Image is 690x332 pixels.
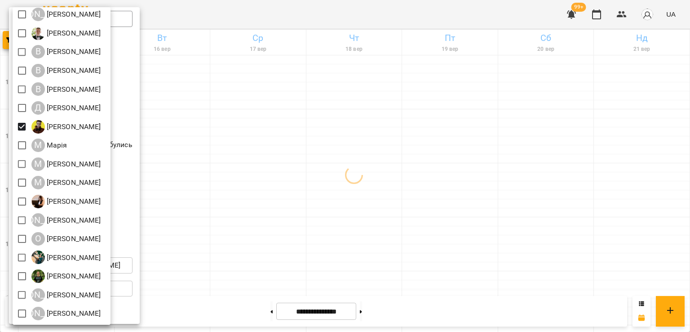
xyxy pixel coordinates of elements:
[31,176,45,189] div: М
[31,213,101,227] a: [PERSON_NAME] [PERSON_NAME]
[31,120,101,134] div: Денис Пущало
[31,27,101,40] a: В [PERSON_NAME]
[31,176,101,189] div: Михайло Поліщук
[45,103,101,113] p: [PERSON_NAME]
[31,27,45,40] img: В
[45,233,101,244] p: [PERSON_NAME]
[45,84,101,95] p: [PERSON_NAME]
[45,196,101,207] p: [PERSON_NAME]
[31,139,45,152] div: М
[31,232,101,246] a: О [PERSON_NAME]
[31,120,101,134] a: Д [PERSON_NAME]
[31,101,45,115] div: Д
[31,45,101,58] a: В [PERSON_NAME]
[31,195,101,208] div: Надія Шрай
[31,213,45,227] div: [PERSON_NAME]
[31,269,101,283] div: Роман Ованенко
[31,139,67,152] a: М Марія
[45,28,101,39] p: [PERSON_NAME]
[31,157,45,171] div: М
[31,213,101,227] div: Ніна Марчук
[31,232,45,246] div: О
[31,251,101,264] div: Ольга Мизюк
[45,140,67,151] p: Марія
[31,8,101,21] div: Артем Кот
[31,82,101,96] a: В [PERSON_NAME]
[31,307,45,320] div: [PERSON_NAME]
[31,64,45,77] div: В
[31,157,101,171] div: Микита Пономарьов
[31,64,101,77] div: Володимир Ярошинський
[31,288,101,302] a: [PERSON_NAME] [PERSON_NAME]
[45,177,101,188] p: [PERSON_NAME]
[31,195,45,208] img: Н
[31,232,101,246] div: Оксана Кочанова
[31,139,67,152] div: Марія
[45,215,101,226] p: [PERSON_NAME]
[45,9,101,20] p: [PERSON_NAME]
[45,46,101,57] p: [PERSON_NAME]
[31,251,101,264] a: О [PERSON_NAME]
[31,288,101,302] div: Юрій Шпак
[31,45,45,58] div: В
[45,159,101,170] p: [PERSON_NAME]
[31,176,101,189] a: М [PERSON_NAME]
[31,101,101,115] a: Д [PERSON_NAME]
[31,195,101,208] a: Н [PERSON_NAME]
[31,157,101,171] a: М [PERSON_NAME]
[31,307,101,320] a: [PERSON_NAME] [PERSON_NAME]
[31,269,101,283] a: Р [PERSON_NAME]
[31,8,101,21] a: [PERSON_NAME] [PERSON_NAME]
[31,269,45,283] img: Р
[45,308,101,319] p: [PERSON_NAME]
[31,64,101,77] a: В [PERSON_NAME]
[45,252,101,263] p: [PERSON_NAME]
[31,288,45,302] div: [PERSON_NAME]
[45,271,101,282] p: [PERSON_NAME]
[31,82,45,96] div: В
[45,290,101,301] p: [PERSON_NAME]
[31,251,45,264] img: О
[45,121,101,132] p: [PERSON_NAME]
[31,307,101,320] div: Ярослав Пташинський
[45,65,101,76] p: [PERSON_NAME]
[31,27,101,40] div: Вадим Моргун
[31,120,45,134] img: Д
[31,8,45,21] div: [PERSON_NAME]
